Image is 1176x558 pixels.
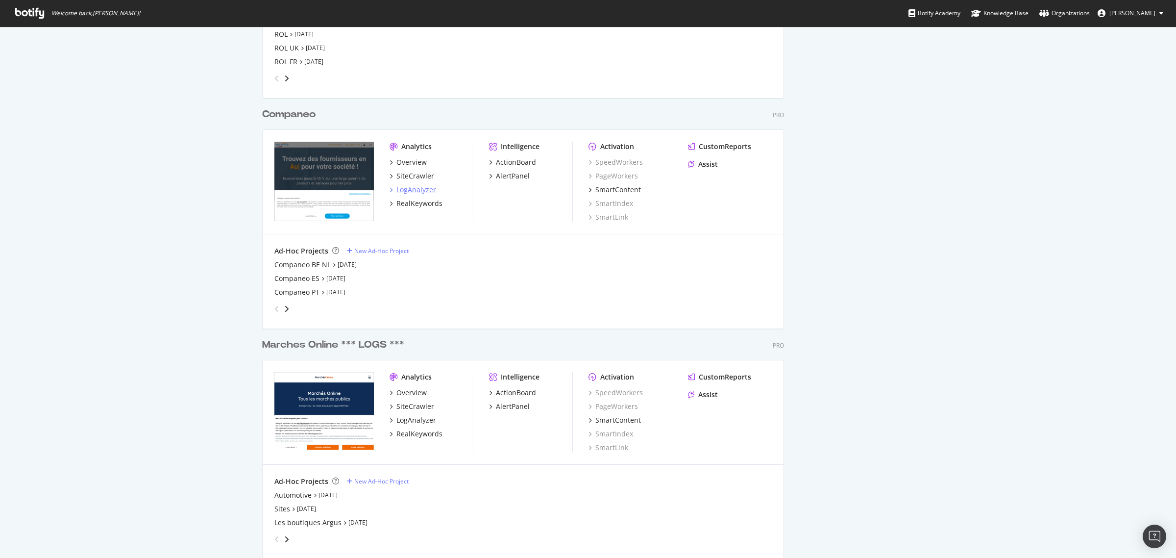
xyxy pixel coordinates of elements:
a: LogAnalyzer [390,185,436,195]
div: Overview [396,157,427,167]
a: Assist [688,390,718,400]
div: Organizations [1039,8,1090,18]
a: [DATE] [338,260,357,269]
span: Welcome back, [PERSON_NAME] ! [51,9,140,17]
a: [DATE] [318,491,338,499]
a: Overview [390,157,427,167]
div: Analytics [401,142,432,152]
div: AlertPanel [496,402,530,411]
button: [PERSON_NAME] [1090,5,1171,21]
a: [DATE] [304,57,323,66]
a: Overview [390,388,427,398]
a: New Ad-Hoc Project [347,477,409,485]
div: Pro [773,111,784,119]
div: SmartContent [595,415,641,425]
a: ActionBoard [489,388,536,398]
div: CustomReports [699,372,751,382]
a: AlertPanel [489,402,530,411]
a: Companeo PT [274,287,319,297]
div: SiteCrawler [396,402,434,411]
a: RealKeywords [390,199,442,208]
div: RealKeywords [396,429,442,439]
div: angle-right [283,304,290,314]
div: RealKeywords [396,199,442,208]
div: Companeo [262,107,316,122]
a: SiteCrawler [390,171,434,181]
div: Activation [600,142,634,152]
div: Overview [396,388,427,398]
a: New Ad-Hoc Project [347,247,409,255]
a: Assist [688,159,718,169]
div: ActionBoard [496,157,536,167]
a: [DATE] [306,44,325,52]
a: SmartIndex [588,429,633,439]
a: ROL FR [274,57,297,67]
a: ActionBoard [489,157,536,167]
a: SmartContent [588,415,641,425]
div: Analytics [401,372,432,382]
div: angle-left [270,532,283,547]
div: AlertPanel [496,171,530,181]
div: Botify Academy [908,8,960,18]
a: [DATE] [348,518,367,527]
img: www.marchesonline.com [274,372,374,452]
a: Les boutiques Argus [274,518,342,528]
div: Assist [698,159,718,169]
div: Open Intercom Messenger [1143,525,1166,548]
div: Assist [698,390,718,400]
div: angle-left [270,301,283,317]
a: CustomReports [688,142,751,152]
div: angle-right [283,534,290,544]
a: Companeo BE NL [274,260,331,270]
a: [DATE] [326,274,345,282]
a: [DATE] [297,505,316,513]
a: RealKeywords [390,429,442,439]
a: SiteCrawler [390,402,434,411]
a: PageWorkers [588,171,638,181]
img: companeo.com [274,142,374,221]
div: Intelligence [501,372,539,382]
div: SmartContent [595,185,641,195]
a: SmartContent [588,185,641,195]
div: Pro [773,341,784,350]
div: angle-right [283,74,290,83]
a: AlertPanel [489,171,530,181]
span: Quentin Arnold [1109,9,1155,17]
div: New Ad-Hoc Project [354,247,409,255]
a: ROL [274,29,288,39]
a: SpeedWorkers [588,157,643,167]
a: LogAnalyzer [390,415,436,425]
div: Intelligence [501,142,539,152]
div: Ad-Hoc Projects [274,246,328,256]
div: Ad-Hoc Projects [274,477,328,486]
div: angle-left [270,71,283,86]
div: LogAnalyzer [396,415,436,425]
a: SmartLink [588,212,628,222]
div: New Ad-Hoc Project [354,477,409,485]
a: SmartLink [588,443,628,453]
a: PageWorkers [588,402,638,411]
a: [DATE] [294,30,314,38]
a: [DATE] [326,288,345,296]
a: SpeedWorkers [588,388,643,398]
a: ROL UK [274,43,299,53]
div: Activation [600,372,634,382]
div: Knowledge Base [971,8,1029,18]
a: Companeo ES [274,274,319,283]
a: Sites [274,504,290,514]
a: Automotive [274,490,312,500]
